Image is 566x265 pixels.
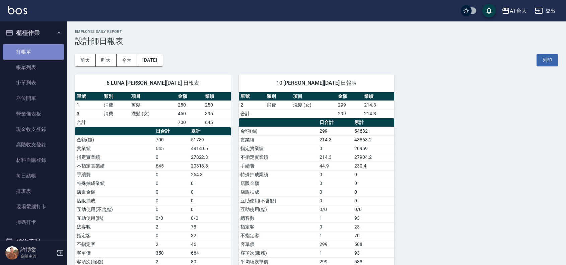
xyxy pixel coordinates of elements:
h2: Employee Daily Report [75,29,558,34]
td: 214.3 [318,153,353,161]
img: Logo [8,6,27,14]
td: 48863.2 [353,135,394,144]
th: 類別 [265,92,291,101]
th: 業績 [203,92,230,101]
td: 實業績 [239,135,318,144]
a: 高階收支登錄 [3,137,64,152]
a: 排班表 [3,184,64,199]
td: 金額(虛) [75,135,154,144]
td: 0 [318,179,353,188]
td: 0 [318,144,353,153]
td: 客單價 [75,249,154,257]
td: 0 [154,188,189,196]
td: 手續費 [239,161,318,170]
button: 櫃檯作業 [3,24,64,42]
span: 6 LUNA [PERSON_NAME][DATE] 日報表 [83,80,223,86]
td: 0/0 [353,205,394,214]
a: 現金收支登錄 [3,122,64,137]
td: 0 [318,196,353,205]
td: 互助使用(點) [239,205,318,214]
td: 剪髮 [130,101,176,109]
td: 214.3 [362,101,394,109]
table: a dense table [75,92,231,127]
td: 0 [154,231,189,240]
td: 23 [353,222,394,231]
td: 0 [318,170,353,179]
td: 總客數 [75,222,154,231]
button: 前天 [75,54,96,66]
td: 0/0 [189,214,231,222]
td: 店販金額 [75,188,154,196]
td: 299 [336,101,363,109]
th: 類別 [102,92,129,101]
td: 指定客 [239,222,318,231]
td: 588 [353,240,394,249]
p: 高階主管 [20,253,55,259]
td: 金額(虛) [239,127,318,135]
button: 列印 [537,54,558,66]
td: 350 [154,249,189,257]
td: 0 [353,196,394,205]
td: 78 [189,222,231,231]
td: 0/0 [318,205,353,214]
td: 2 [154,222,189,231]
td: 700 [176,118,203,127]
a: 打帳單 [3,44,64,60]
td: 1 [318,249,353,257]
td: 70 [353,231,394,240]
button: [DATE] [137,54,162,66]
td: 指定客 [75,231,154,240]
td: 700 [154,135,189,144]
td: 1 [318,231,353,240]
td: 450 [176,109,203,118]
a: 掛單列表 [3,75,64,90]
td: 93 [353,249,394,257]
th: 金額 [336,92,363,101]
td: 客項次(服務) [239,249,318,257]
th: 項目 [130,92,176,101]
td: 總客數 [239,214,318,222]
button: save [482,4,496,17]
td: 54682 [353,127,394,135]
a: 掃碼打卡 [3,214,64,230]
td: 230.4 [353,161,394,170]
td: 特殊抽成業績 [75,179,154,188]
a: 營業儀表板 [3,106,64,122]
td: 0 [154,153,189,161]
td: 實業績 [75,144,154,153]
a: 現場電腦打卡 [3,199,64,214]
td: 27822.3 [189,153,231,161]
td: 0 [154,179,189,188]
td: 395 [203,109,230,118]
td: 互助使用(點) [75,214,154,222]
a: 3 [77,111,79,116]
td: 32 [189,231,231,240]
a: 座位開單 [3,90,64,106]
td: 46 [189,240,231,249]
td: 250 [176,101,203,109]
td: 消費 [102,101,129,109]
td: 299 [318,127,353,135]
th: 業績 [362,92,394,101]
td: 互助使用(不含點) [239,196,318,205]
td: 0 [353,188,394,196]
td: 不指定實業績 [239,153,318,161]
td: 645 [154,144,189,153]
button: 今天 [117,54,137,66]
td: 0 [353,170,394,179]
th: 日合計 [318,118,353,127]
td: 299 [318,240,353,249]
td: 27904.2 [353,153,394,161]
a: 2 [240,102,243,108]
td: 645 [203,118,230,127]
td: 客單價 [239,240,318,249]
button: 昨天 [96,54,117,66]
td: 指定實業績 [239,144,318,153]
th: 單號 [239,92,265,101]
td: 214.3 [318,135,353,144]
td: 特殊抽成業績 [239,170,318,179]
td: 20318.3 [189,161,231,170]
td: 0 [189,179,231,188]
td: 299 [336,109,363,118]
td: 0/0 [154,214,189,222]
